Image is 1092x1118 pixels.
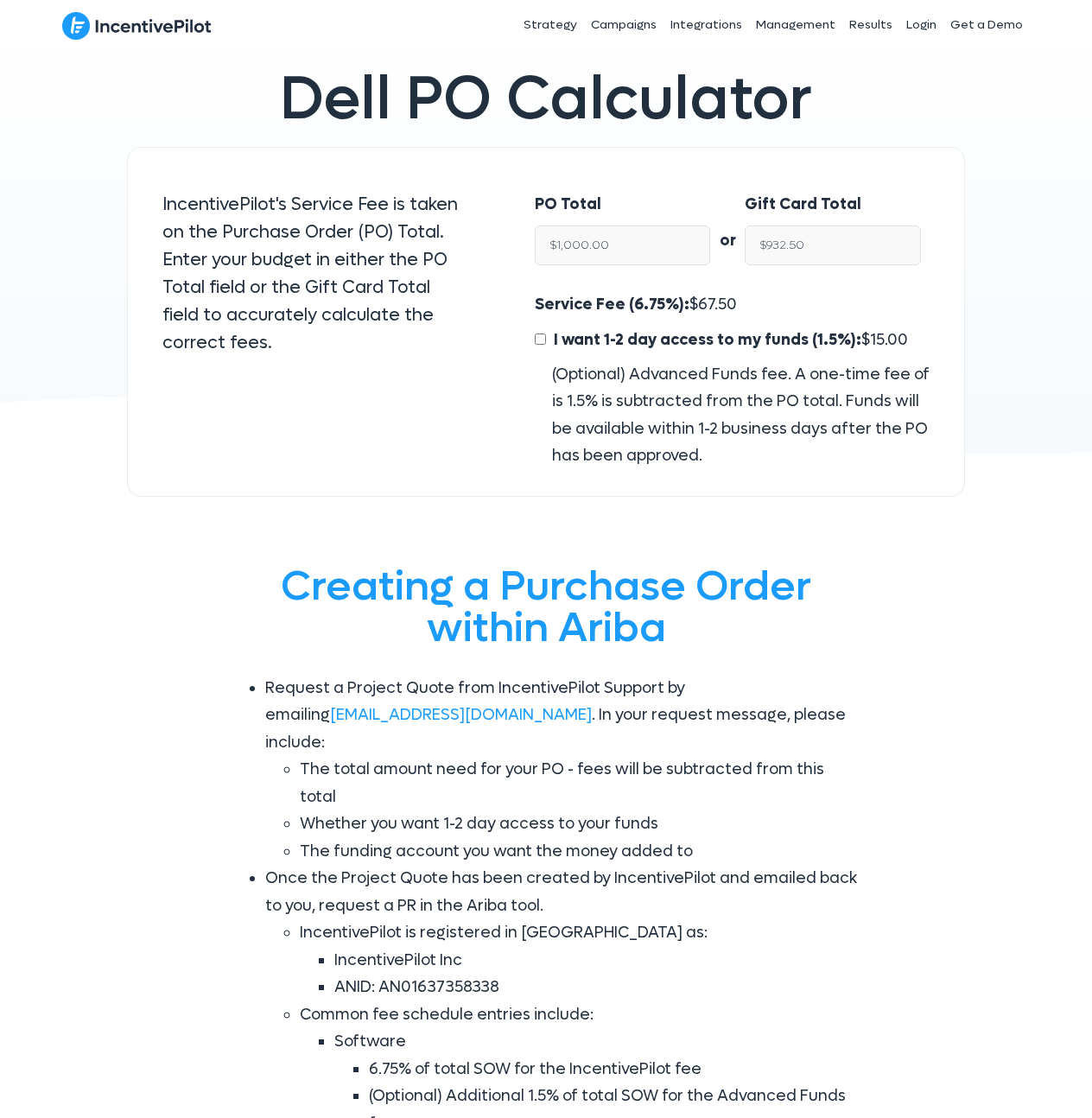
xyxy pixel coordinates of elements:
div: $ [535,291,930,470]
li: The total amount need for your PO - fees will be subtracted from this total [300,756,861,810]
li: 6.75% of total SOW for the IncentivePilot fee [369,1056,861,1083]
nav: Header Menu [397,3,1030,47]
li: Request a Project Quote from IncentivePilot Support by emailing . In your request message, please... [265,675,861,866]
span: I want 1-2 day access to my funds (1.5%): [554,330,861,350]
img: IncentivePilot [62,11,212,41]
span: Service Fee (6.75%): [535,295,689,314]
div: or [710,191,745,255]
p: IncentivePilot's Service Fee is taken on the Purchase Order (PO) Total. Enter your budget in eith... [162,191,466,357]
input: I want 1-2 day access to my funds (1.5%):$15.00 [535,333,546,345]
span: Creating a Purchase Order within Ariba [281,559,811,655]
a: Login [899,3,943,47]
a: Integrations [663,3,749,47]
span: Dell PO Calculator [280,60,812,138]
li: IncentivePilot is registered in [GEOGRAPHIC_DATA] as: [300,919,861,1001]
li: ANID: AN01637358338 [334,974,861,1001]
a: [EMAIL_ADDRESS][DOMAIN_NAME] [330,705,592,725]
div: (Optional) Advanced Funds fee. A one-time fee of is 1.5% is subtracted from the PO total. Funds w... [535,361,930,470]
a: Results [842,3,899,47]
li: IncentivePilot Inc [334,947,861,975]
li: Whether you want 1-2 day access to your funds [300,810,861,838]
a: Management [749,3,842,47]
span: 15.00 [870,330,908,350]
a: Get a Demo [943,3,1030,47]
a: Campaigns [584,3,663,47]
span: 67.50 [698,295,737,314]
li: The funding account you want the money added to [300,838,861,866]
label: PO Total [535,191,601,219]
span: $ [549,330,908,350]
label: Gift Card Total [745,191,861,219]
a: Strategy [517,3,584,47]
